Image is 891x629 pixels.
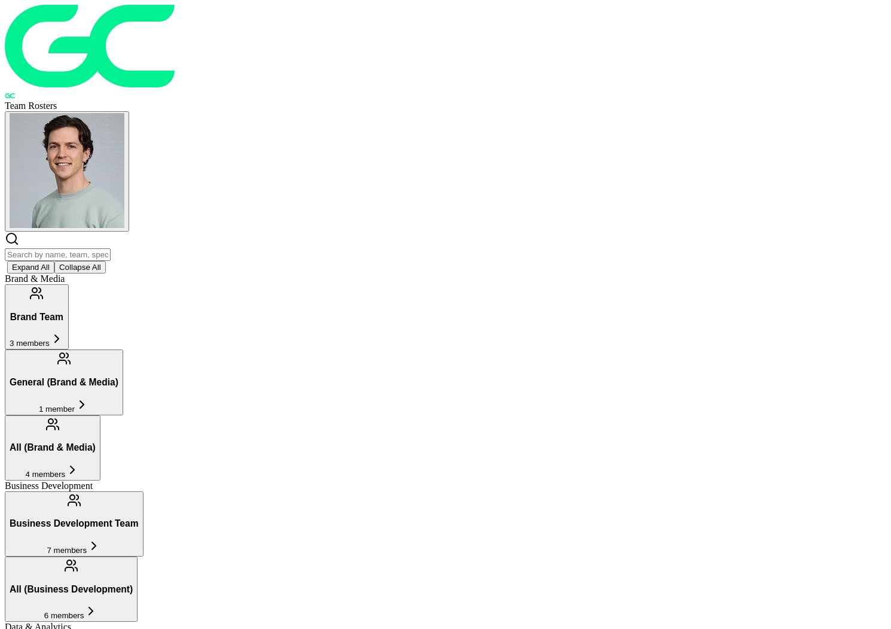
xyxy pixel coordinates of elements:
[10,584,133,595] h3: All (Business Development)
[5,481,93,491] span: Business Development
[5,557,138,622] button: All (Business Development)6 members
[10,518,139,529] h3: Business Development Team
[26,470,66,479] span: 4 members
[5,350,123,415] button: General (Brand & Media)1 member
[10,312,64,323] h3: Brand Team
[5,284,69,350] button: Brand Team3 members
[10,339,50,348] span: 3 members
[7,261,54,274] button: Expand All
[5,415,100,481] button: All (Brand & Media)4 members
[5,491,144,557] button: Business Development Team7 members
[5,274,65,284] span: Brand & Media
[39,405,75,414] span: 1 member
[10,377,118,388] h3: General (Brand & Media)
[5,101,57,111] span: Team Rosters
[54,261,106,274] button: Collapse All
[10,442,96,453] h3: All (Brand & Media)
[47,546,87,555] span: 7 members
[44,611,84,620] span: 6 members
[5,248,111,261] input: Search by name, team, specialty, or title...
